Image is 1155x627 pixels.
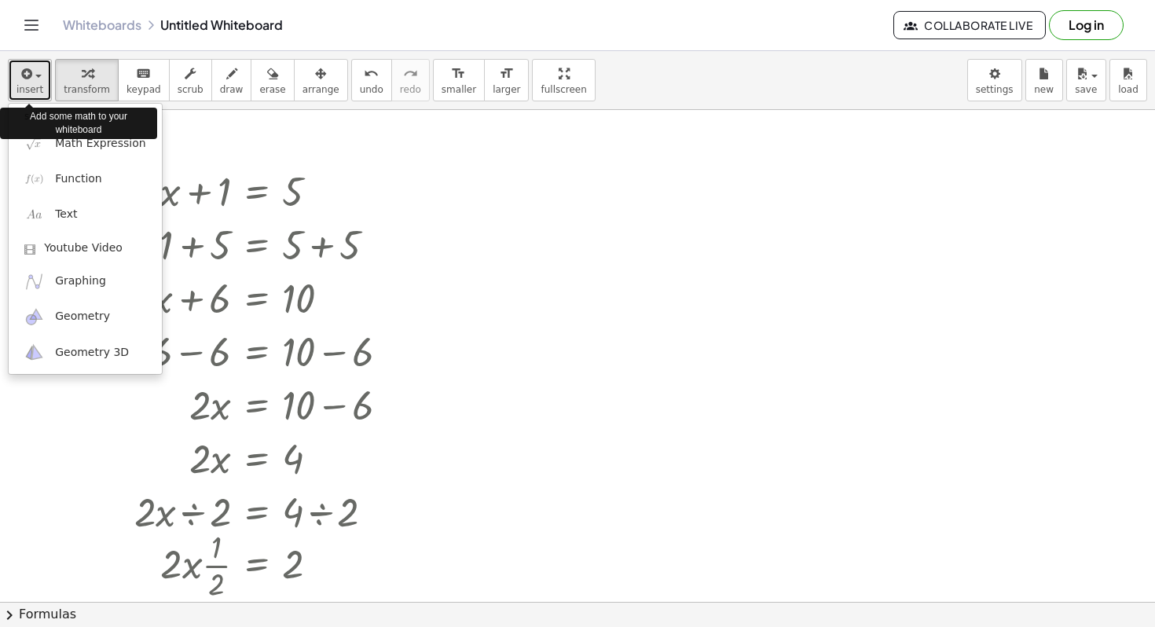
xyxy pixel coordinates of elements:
a: Math Expression [9,126,162,161]
span: erase [259,84,285,95]
button: format_sizesmaller [433,59,485,101]
img: f_x.png [24,169,44,189]
button: scrub [169,59,212,101]
i: format_size [451,64,466,83]
span: arrange [302,84,339,95]
i: keyboard [136,64,151,83]
button: Toggle navigation [19,13,44,38]
button: keyboardkeypad [118,59,170,101]
span: Math Expression [55,136,145,152]
span: settings [976,84,1014,95]
span: new [1034,84,1054,95]
button: draw [211,59,252,101]
img: ggb-3d.svg [24,343,44,362]
span: save [1075,84,1097,95]
button: format_sizelarger [484,59,529,101]
span: Geometry 3D [55,345,129,361]
button: new [1025,59,1063,101]
button: Log in [1049,10,1124,40]
i: format_size [499,64,514,83]
span: draw [220,84,244,95]
a: Geometry [9,299,162,335]
span: Graphing [55,273,106,289]
span: Function [55,171,102,187]
img: Aa.png [24,205,44,225]
img: sqrt_x.png [24,134,44,153]
button: redoredo [391,59,430,101]
button: Collaborate Live [893,11,1046,39]
a: Geometry 3D [9,335,162,370]
button: transform [55,59,119,101]
button: arrange [294,59,348,101]
a: Whiteboards [63,17,141,33]
i: undo [364,64,379,83]
a: Graphing [9,264,162,299]
span: undo [360,84,383,95]
span: redo [400,84,421,95]
a: Function [9,161,162,196]
span: scrub [178,84,203,95]
button: erase [251,59,294,101]
a: Youtube Video [9,233,162,264]
button: fullscreen [532,59,595,101]
span: Collaborate Live [907,18,1032,32]
span: smaller [442,84,476,95]
button: save [1066,59,1106,101]
span: load [1118,84,1138,95]
span: fullscreen [541,84,586,95]
a: Text [9,197,162,233]
span: larger [493,84,520,95]
span: Text [55,207,77,222]
i: redo [403,64,418,83]
span: Geometry [55,309,110,324]
button: undoundo [351,59,392,101]
img: ggb-geometry.svg [24,307,44,327]
button: load [1109,59,1147,101]
span: insert [16,84,43,95]
span: Youtube Video [44,240,123,256]
span: transform [64,84,110,95]
span: keypad [126,84,161,95]
img: ggb-graphing.svg [24,272,44,291]
button: settings [967,59,1022,101]
button: insert [8,59,52,101]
